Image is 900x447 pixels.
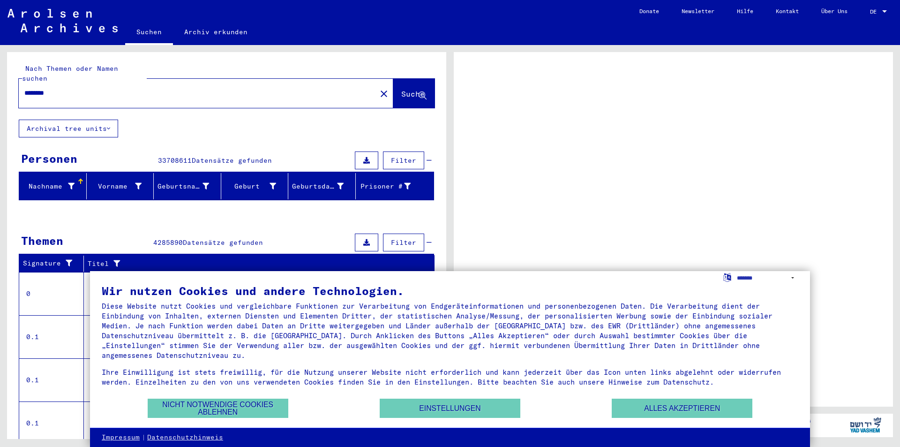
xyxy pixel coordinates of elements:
a: Datenschutzhinweis [147,433,223,442]
div: Wir nutzen Cookies und andere Technologien. [102,285,798,296]
button: Nicht notwendige Cookies ablehnen [148,399,288,418]
button: Clear [375,84,393,103]
button: Einstellungen [380,399,520,418]
div: Geburtsdatum [292,182,344,191]
img: Arolsen_neg.svg [7,9,118,32]
div: Geburtsname [157,179,221,194]
button: Filter [383,234,424,251]
span: Suche [401,89,425,98]
div: Titel [88,256,425,271]
span: DE [870,8,880,15]
button: Suche [393,79,435,108]
span: Datensätze gefunden [192,156,272,165]
div: Personen [21,150,77,167]
div: Themen [21,232,63,249]
mat-header-cell: Nachname [19,173,87,199]
mat-icon: close [378,88,390,99]
mat-header-cell: Geburtsname [154,173,221,199]
a: Suchen [125,21,173,45]
div: Prisoner # [360,182,411,191]
span: Filter [391,238,416,247]
div: Vorname [90,179,154,194]
button: Archival tree units [19,120,118,137]
mat-header-cell: Geburt‏ [221,173,289,199]
div: Titel [88,259,416,269]
img: yv_logo.png [848,413,883,437]
td: 0.1 [19,358,84,402]
div: Ihre Einwilligung ist stets freiwillig, für die Nutzung unserer Website nicht erforderlich und ka... [102,367,798,387]
div: Prisoner # [360,179,423,194]
div: Diese Website nutzt Cookies und vergleichbare Funktionen zur Verarbeitung von Endgeräteinformatio... [102,301,798,360]
mat-header-cell: Geburtsdatum [288,173,356,199]
mat-header-cell: Prisoner # [356,173,434,199]
span: 33708611 [158,156,192,165]
label: Sprache auswählen [722,273,732,281]
div: Nachname [23,179,86,194]
td: 0 [19,272,84,315]
div: Geburt‏ [225,182,277,191]
button: Alles akzeptieren [612,399,752,418]
div: Geburtsname [157,182,209,191]
select: Sprache auswählen [737,271,798,285]
div: Geburt‏ [225,179,288,194]
a: Impressum [102,433,140,442]
div: Signature [23,258,76,268]
span: Datensätze gefunden [183,238,263,247]
button: Filter [383,152,424,169]
td: 0.1 [19,402,84,445]
div: Signature [23,256,86,271]
div: Vorname [90,182,142,191]
mat-header-cell: Vorname [87,173,154,199]
a: Archiv erkunden [173,21,259,43]
span: 4285890 [153,238,183,247]
td: 0.1 [19,315,84,358]
mat-label: Nach Themen oder Namen suchen [22,64,118,83]
div: Geburtsdatum [292,179,355,194]
div: Nachname [23,182,75,191]
span: Filter [391,156,416,165]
